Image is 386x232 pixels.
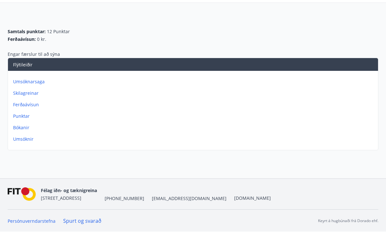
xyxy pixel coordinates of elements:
p: Keyrt á hugbúnaði frá Dorado ehf. [318,218,378,224]
span: [EMAIL_ADDRESS][DOMAIN_NAME] [152,195,226,202]
p: Ferðaávísun [13,101,375,108]
a: [DOMAIN_NAME] [234,195,271,201]
span: [STREET_ADDRESS] [41,195,81,201]
span: Flýtileiðir [13,62,33,68]
span: 12 Punktar [47,28,70,35]
span: 0 kr. [37,36,46,42]
p: Bókanir [13,124,375,131]
span: Félag iðn- og tæknigreina [41,187,97,193]
p: Skilagreinar [13,90,375,96]
p: Punktar [13,113,375,119]
a: Persónuverndarstefna [8,218,56,224]
p: Umsóknarsaga [13,79,375,85]
span: Ferðaávísun : [8,36,36,42]
p: Umsóknir [13,136,375,142]
span: Engar færslur til að sýna [8,51,60,57]
img: FPQVkF9lTnNbbaRSFyT17YYeljoOGk5m51IhT0bO.png [8,187,36,201]
a: Spurt og svarað [63,217,101,224]
span: [PHONE_NUMBER] [105,195,144,202]
span: Samtals punktar : [8,28,46,35]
